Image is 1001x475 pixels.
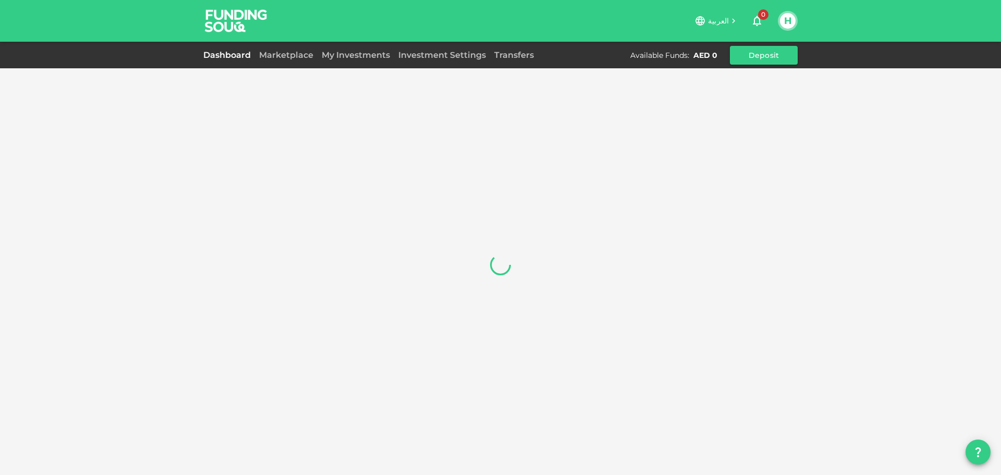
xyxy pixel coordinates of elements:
a: My Investments [318,50,394,60]
a: Investment Settings [394,50,490,60]
button: 0 [747,10,767,31]
a: Marketplace [255,50,318,60]
div: Available Funds : [630,50,689,60]
button: H [780,13,796,29]
div: AED 0 [693,50,717,60]
button: Deposit [730,46,798,65]
span: العربية [708,16,729,26]
button: question [966,440,991,465]
a: Dashboard [203,50,255,60]
span: 0 [758,9,768,20]
a: Transfers [490,50,538,60]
